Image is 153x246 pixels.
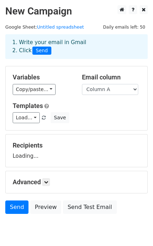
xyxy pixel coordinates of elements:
[30,200,61,214] a: Preview
[32,47,51,55] span: Send
[63,200,116,214] a: Send Test Email
[13,142,140,149] h5: Recipients
[13,102,43,109] a: Templates
[5,5,148,17] h2: New Campaign
[13,84,56,95] a: Copy/paste...
[51,112,69,123] button: Save
[7,38,146,55] div: 1. Write your email in Gmail 2. Click
[37,24,84,30] a: Untitled spreadsheet
[5,24,84,30] small: Google Sheet:
[101,24,148,30] a: Daily emails left: 50
[13,112,40,123] a: Load...
[13,73,71,81] h5: Variables
[13,142,140,160] div: Loading...
[82,73,141,81] h5: Email column
[101,23,148,31] span: Daily emails left: 50
[13,178,140,186] h5: Advanced
[5,200,28,214] a: Send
